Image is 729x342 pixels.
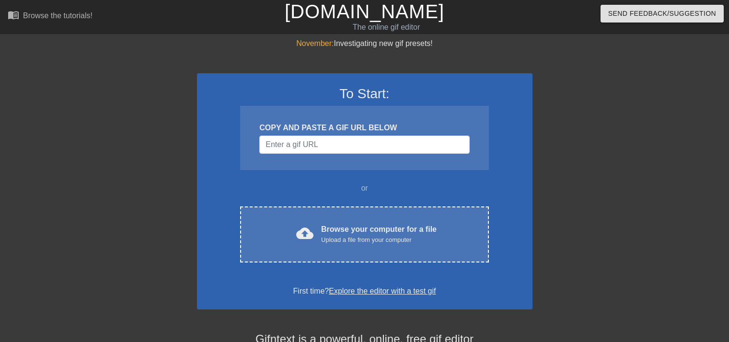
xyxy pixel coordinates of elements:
[296,225,313,242] span: cloud_upload
[222,182,508,194] div: or
[209,86,520,102] h3: To Start:
[321,235,437,245] div: Upload a file from your computer
[601,5,724,23] button: Send Feedback/Suggestion
[8,9,19,21] span: menu_book
[321,224,437,245] div: Browse your computer for a file
[8,9,93,24] a: Browse the tutorials!
[197,38,532,49] div: Investigating new gif presets!
[259,122,469,134] div: COPY AND PASTE A GIF URL BELOW
[608,8,716,20] span: Send Feedback/Suggestion
[209,285,520,297] div: First time?
[296,39,334,47] span: November:
[248,22,525,33] div: The online gif editor
[259,136,469,154] input: Username
[23,11,93,20] div: Browse the tutorials!
[329,287,436,295] a: Explore the editor with a test gif
[285,1,444,22] a: [DOMAIN_NAME]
